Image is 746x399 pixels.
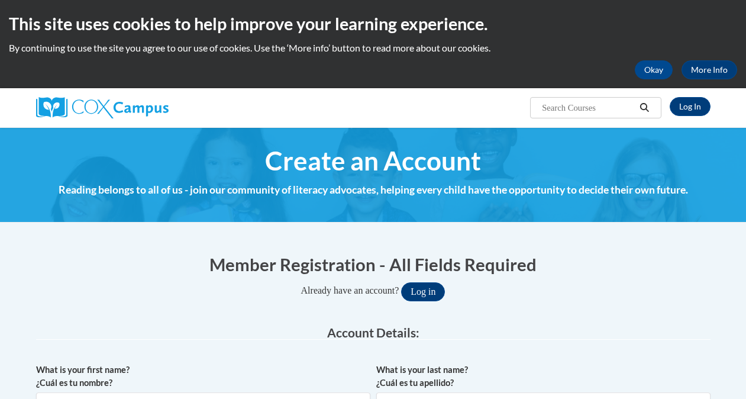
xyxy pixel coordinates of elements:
[36,182,711,198] h4: Reading belongs to all of us - join our community of literacy advocates, helping every child have...
[9,41,737,54] p: By continuing to use the site you agree to our use of cookies. Use the ‘More info’ button to read...
[36,252,711,276] h1: Member Registration - All Fields Required
[401,282,445,301] button: Log in
[327,325,419,340] span: Account Details:
[376,363,711,390] label: What is your last name? ¿Cuál es tu apellido?
[670,97,711,116] a: Log In
[682,60,737,79] a: More Info
[9,12,737,36] h2: This site uses cookies to help improve your learning experience.
[301,285,399,295] span: Already have an account?
[541,101,635,115] input: Search Courses
[265,145,481,176] span: Create an Account
[635,101,653,115] button: Search
[635,60,673,79] button: Okay
[36,363,370,390] label: What is your first name? ¿Cuál es tu nombre?
[36,97,169,118] img: Cox Campus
